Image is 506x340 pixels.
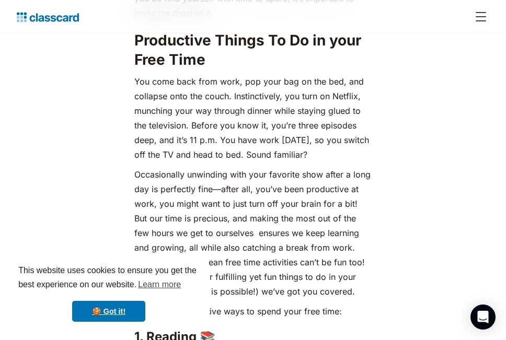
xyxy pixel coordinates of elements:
[17,9,79,24] a: home
[136,277,182,292] a: learn more about cookies
[134,304,372,319] p: Here are 8 productive ways to spend your free time:
[134,31,372,69] h2: Productive Things To Do in your Free Time
[134,167,372,299] p: Occasionally unwinding with your favorite show after a long day is perfectly fine—after all, you’...
[134,74,372,162] p: You come back from work, pop your bag on the bed, and collapse onto the couch. Instinctively, you...
[72,301,145,322] a: dismiss cookie message
[8,254,209,332] div: cookieconsent
[468,4,489,29] div: menu
[18,264,199,292] span: This website uses cookies to ensure you get the best experience on our website.
[470,304,496,330] div: Open Intercom Messenger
